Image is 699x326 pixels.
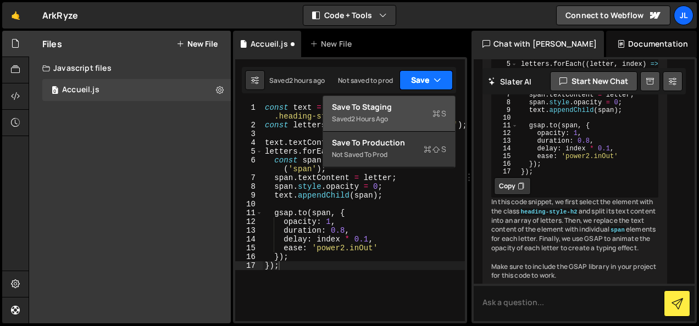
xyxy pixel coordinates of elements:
[471,31,604,57] div: Chat with [PERSON_NAME]
[609,226,626,234] code: span
[492,153,518,160] div: 15
[424,144,446,155] span: S
[235,121,263,130] div: 2
[235,226,263,235] div: 13
[492,91,518,99] div: 7
[323,96,455,132] button: Save to StagingS Saved2 hours ago
[492,122,518,130] div: 11
[332,137,446,148] div: Save to Production
[176,40,218,48] button: New File
[303,5,396,25] button: Code + Tools
[42,9,78,22] div: ArkRyze
[494,177,531,195] button: Copy
[42,38,62,50] h2: Files
[606,31,697,57] div: Documentation
[269,76,325,85] div: Saved
[235,173,263,182] div: 7
[338,76,393,85] div: Not saved to prod
[492,99,518,106] div: 8
[432,108,446,119] span: S
[492,114,518,122] div: 10
[492,145,518,153] div: 14
[235,138,263,147] div: 4
[492,168,518,176] div: 17
[674,5,694,25] a: JL
[235,235,263,244] div: 14
[351,114,388,123] div: 2 hours ago
[235,130,263,138] div: 3
[235,156,263,173] div: 6
[235,244,263,252] div: 15
[251,38,288,49] div: Accueil.js
[332,102,446,113] div: Save to Staging
[332,113,446,126] div: Saved
[235,191,263,200] div: 9
[2,2,29,29] a: 🤙
[235,252,263,261] div: 16
[492,106,518,114] div: 9
[235,217,263,226] div: 12
[235,182,263,191] div: 8
[235,200,263,209] div: 10
[310,38,356,49] div: New File
[400,70,453,90] button: Save
[492,60,518,76] div: 5
[235,103,263,121] div: 1
[52,87,58,95] span: 0
[29,57,231,79] div: Javascript files
[62,85,99,95] div: Accueil.js
[235,147,263,156] div: 5
[550,71,637,91] button: Start new chat
[332,148,446,161] div: Not saved to prod
[519,208,578,216] code: heading-style-h2
[492,130,518,137] div: 12
[42,79,231,101] div: 16781/45862.js
[323,95,456,168] div: Code + Tools
[289,76,325,85] div: 2 hours ago
[235,261,263,270] div: 17
[488,76,532,87] h2: Slater AI
[235,209,263,217] div: 11
[323,132,455,167] button: Save to ProductionS Not saved to prod
[492,160,518,168] div: 16
[492,137,518,145] div: 13
[556,5,670,25] a: Connect to Webflow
